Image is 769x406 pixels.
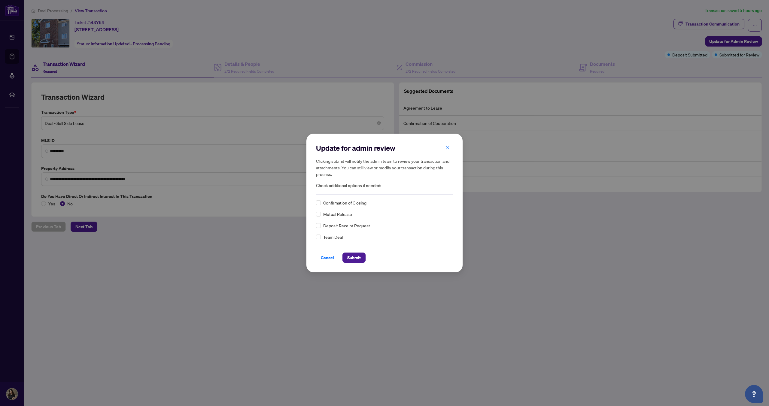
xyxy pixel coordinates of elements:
button: Open asap [745,385,763,403]
h5: Clicking submit will notify the admin team to review your transaction and attachments. You can st... [316,158,453,177]
span: Cancel [321,253,334,262]
span: Submit [347,253,361,262]
span: Deposit Receipt Request [323,222,370,229]
span: close [445,146,450,150]
span: Mutual Release [323,211,352,217]
span: Confirmation of Closing [323,199,366,206]
span: Check additional options if needed: [316,182,453,189]
h2: Update for admin review [316,143,453,153]
button: Cancel [316,253,339,263]
button: Submit [342,253,366,263]
span: Team Deal [323,234,343,240]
